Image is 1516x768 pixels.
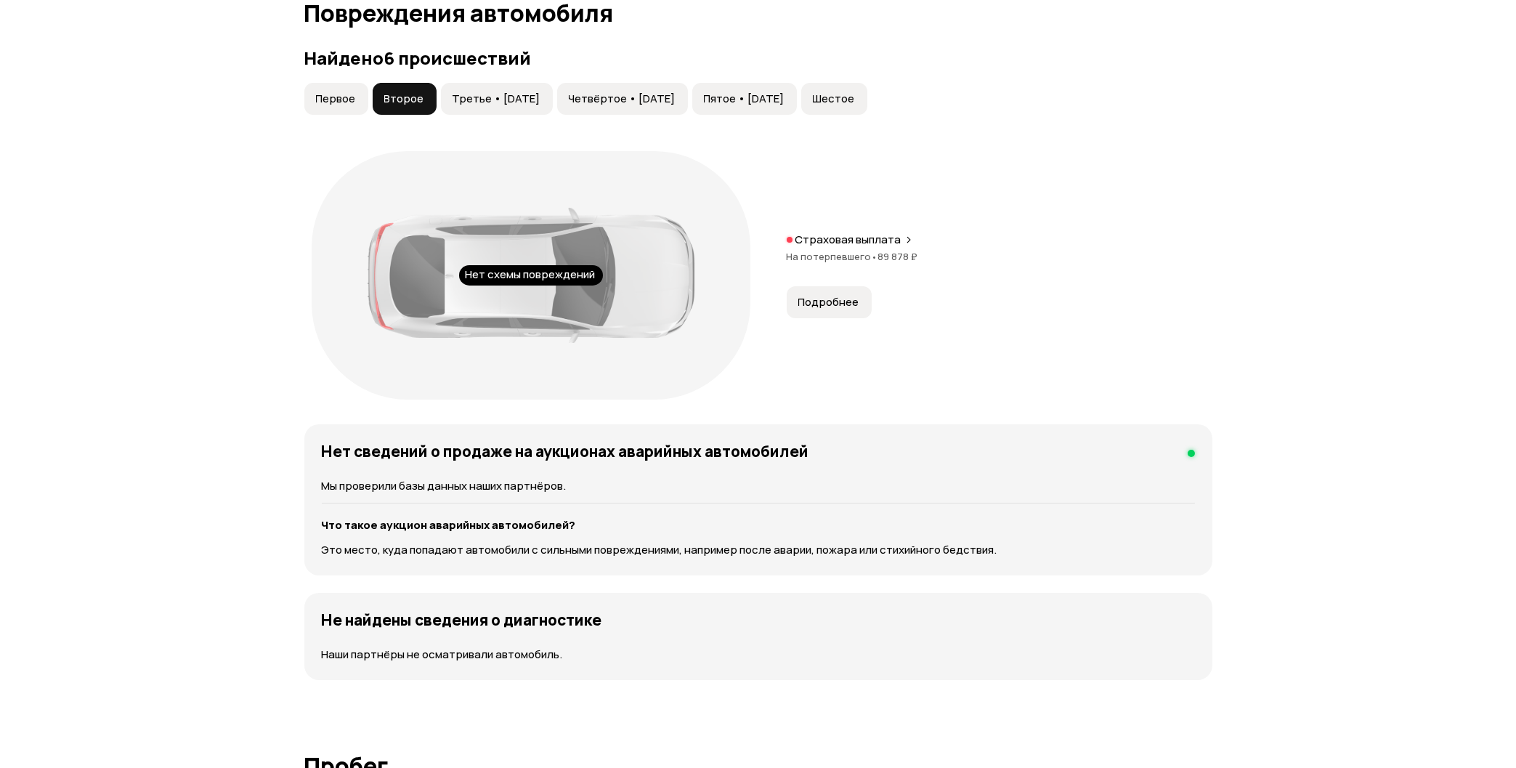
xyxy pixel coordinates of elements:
[453,92,540,106] span: Третье • [DATE]
[557,83,688,115] button: Четвёртое • [DATE]
[304,48,1212,68] h3: Найдено 6 происшествий
[322,517,576,533] strong: Что такое аукцион аварийных автомобилей?
[322,442,809,461] h4: Нет сведений о продаже на аукционах аварийных автомобилей
[704,92,785,106] span: Пятое • [DATE]
[322,647,1195,663] p: Наши партнёры не осматривали автомобиль.
[801,83,867,115] button: Шестое
[692,83,797,115] button: Пятое • [DATE]
[872,250,878,263] span: •
[798,295,859,310] span: Подробнее
[787,286,872,318] button: Подробнее
[787,250,878,263] span: На потерпевшего
[813,92,855,106] span: Шестое
[316,92,356,106] span: Первое
[878,250,918,263] span: 89 878 ₽
[459,265,603,286] div: Нет схемы повреждений
[322,542,1195,558] p: Это место, куда попадают автомобили с сильными повреждениями, например после аварии, пожара или с...
[441,83,553,115] button: Третье • [DATE]
[322,610,602,629] h4: Не найдены сведения о диагностике
[373,83,437,115] button: Второе
[569,92,676,106] span: Четвёртое • [DATE]
[795,233,901,247] p: Страховая выплата
[384,92,424,106] span: Второе
[304,83,368,115] button: Первое
[322,478,1195,494] p: Мы проверили базы данных наших партнёров.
